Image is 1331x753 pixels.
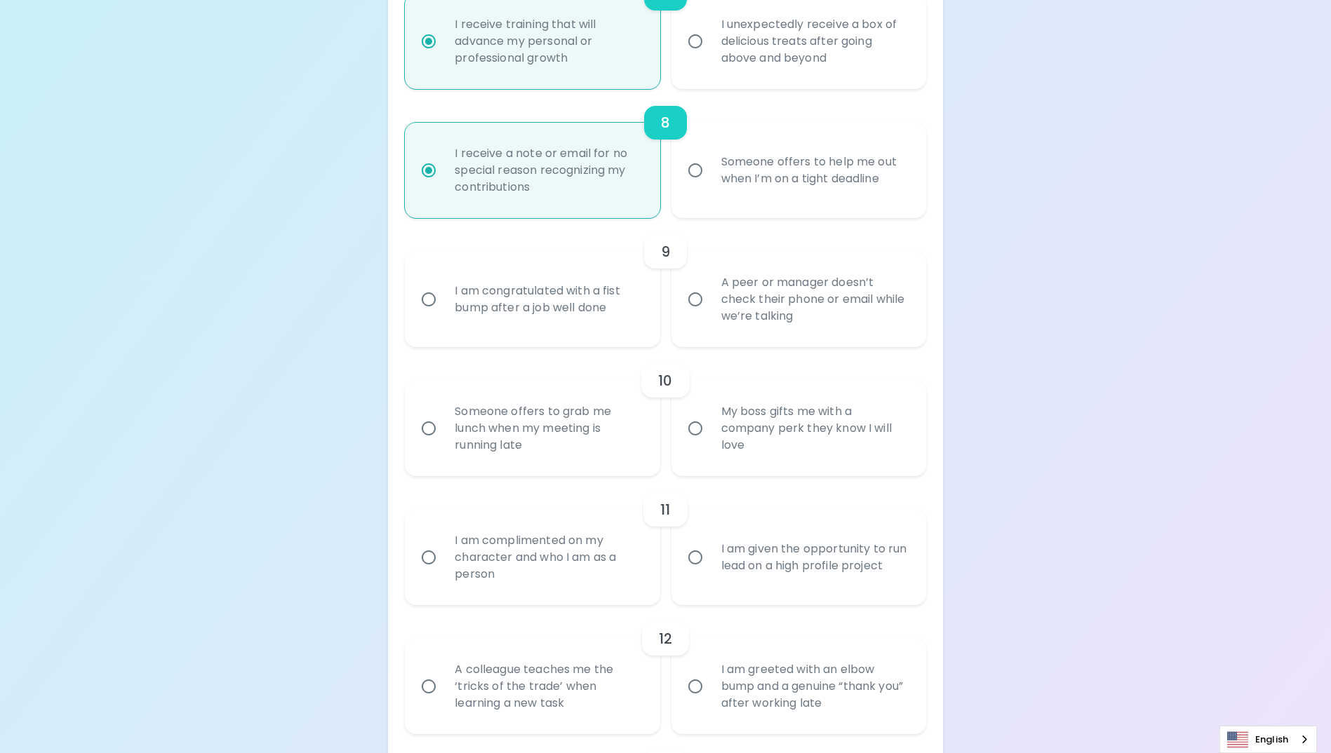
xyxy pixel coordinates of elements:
[443,266,652,333] div: I am congratulated with a fist bump after a job well done
[1220,726,1316,752] a: English
[443,128,652,212] div: I receive a note or email for no special reason recognizing my contributions
[658,369,672,392] h6: 10
[443,644,652,728] div: A colleague teaches me the ‘tricks of the trade’ when learning a new task
[405,476,925,605] div: choice-group-check
[710,257,918,341] div: A peer or manager doesn’t check their phone or email while we’re talking
[1219,726,1317,753] div: Language
[443,515,652,599] div: I am complimented on my character and who I am as a person
[661,240,670,263] h6: 9
[710,137,918,204] div: Someone offers to help me out when I’m on a tight deadline
[405,347,925,476] div: choice-group-check
[1219,726,1317,753] aside: Language selected: English
[710,644,918,728] div: I am greeted with an elbow bump and a genuine “thank you” after working late
[661,111,670,134] h6: 8
[659,627,672,650] h6: 12
[710,386,918,470] div: My boss gifts me with a company perk they know I will love
[710,524,918,591] div: I am given the opportunity to run lead on a high profile project
[405,218,925,347] div: choice-group-check
[660,498,670,521] h6: 11
[443,386,652,470] div: Someone offers to grab me lunch when my meeting is running late
[405,605,925,734] div: choice-group-check
[405,89,925,218] div: choice-group-check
